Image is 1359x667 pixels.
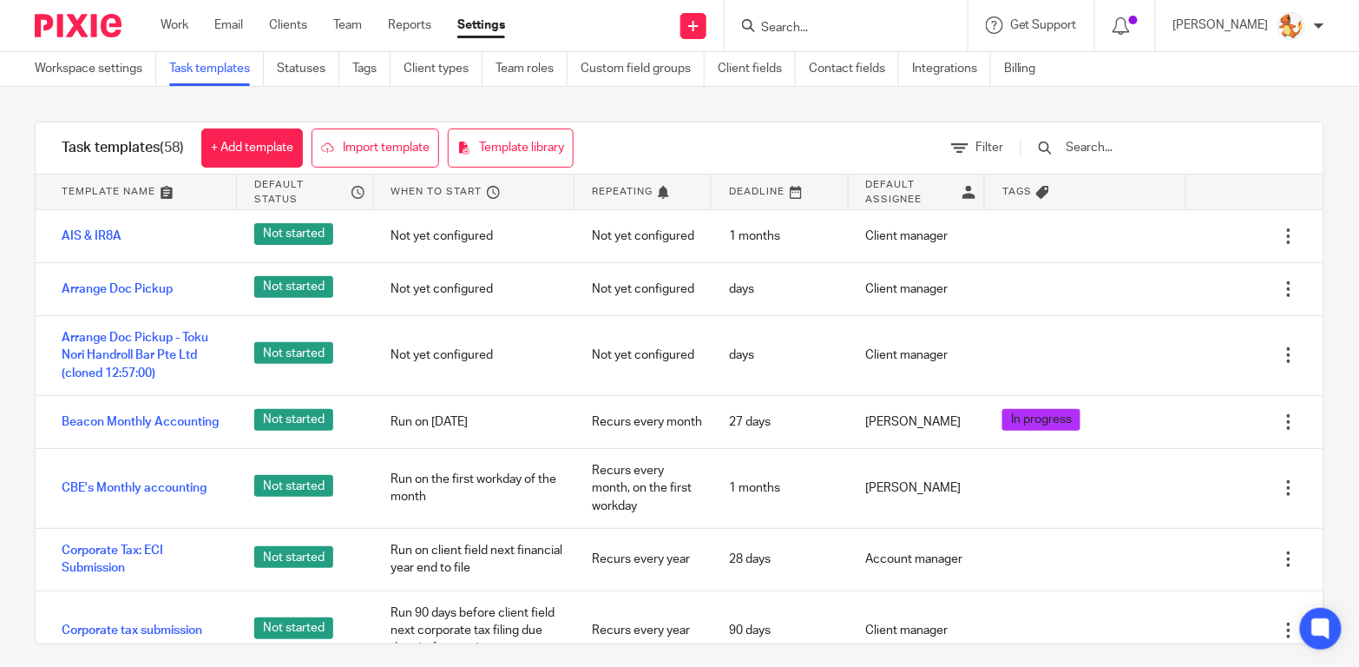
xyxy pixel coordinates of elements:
[62,542,220,578] a: Corporate Tax: ECI Submission
[574,215,712,258] div: Not yet configured
[62,413,219,431] a: Beacon Monthly Accounting
[374,215,575,258] div: Not yet configured
[269,17,307,34] a: Clients
[574,267,712,311] div: Not yet configured
[62,329,220,382] a: Arrange Doc Pickup - Toku Nori Handroll Bar Pte Ltd (cloned 12:57:00)
[574,333,712,377] div: Not yet configured
[849,333,986,377] div: Client manager
[759,21,916,36] input: Search
[312,129,439,168] a: Import template
[254,546,333,568] span: Not started
[712,538,849,581] div: 28 days
[254,223,333,245] span: Not started
[201,129,303,168] a: + Add template
[712,267,849,311] div: days
[62,139,184,157] h1: Task templates
[809,52,899,86] a: Contact fields
[975,142,1003,154] span: Filter
[1002,184,1032,199] span: Tags
[849,267,986,311] div: Client manager
[574,538,712,581] div: Recurs every year
[254,177,347,207] span: Default status
[457,17,505,34] a: Settings
[374,267,575,311] div: Not yet configured
[718,52,796,86] a: Client fields
[712,215,849,258] div: 1 months
[62,479,207,497] a: CBE's Monthly accounting
[712,400,849,444] div: 27 days
[35,14,121,37] img: Pixie
[1004,52,1049,86] a: Billing
[1277,12,1305,40] img: 278-2789894_pokemon-charmander-vector.png
[374,458,575,519] div: Run on the first workday of the month
[581,52,705,86] a: Custom field groups
[254,475,333,497] span: Not started
[388,17,431,34] a: Reports
[62,622,202,639] a: Corporate tax submission
[574,449,712,528] div: Recurs every month, on the first workday
[1011,411,1072,428] span: In progress
[277,52,339,86] a: Statuses
[333,17,362,34] a: Team
[496,52,568,86] a: Team roles
[849,400,986,444] div: [PERSON_NAME]
[161,17,188,34] a: Work
[169,52,264,86] a: Task templates
[1010,19,1077,31] span: Get Support
[62,184,155,199] span: Template name
[712,333,849,377] div: days
[912,52,991,86] a: Integrations
[352,52,391,86] a: Tags
[254,617,333,639] span: Not started
[729,184,785,199] span: Deadline
[35,52,156,86] a: Workspace settings
[1065,138,1267,157] input: Search...
[404,52,483,86] a: Client types
[448,129,574,168] a: Template library
[849,215,986,258] div: Client manager
[574,400,712,444] div: Recurs every month
[254,342,333,364] span: Not started
[62,228,121,245] a: AIS & IR8A
[712,466,849,510] div: 1 months
[712,609,849,652] div: 90 days
[1173,17,1269,34] p: [PERSON_NAME]
[849,538,986,581] div: Account manager
[391,184,483,199] span: When to start
[849,609,986,652] div: Client manager
[214,17,243,34] a: Email
[374,333,575,377] div: Not yet configured
[254,409,333,431] span: Not started
[374,400,575,444] div: Run on [DATE]
[866,177,959,207] span: Default assignee
[160,141,184,155] span: (58)
[574,609,712,652] div: Recurs every year
[254,276,333,298] span: Not started
[62,281,173,298] a: Arrange Doc Pickup
[592,184,653,199] span: Repeating
[849,466,986,510] div: [PERSON_NAME]
[374,529,575,591] div: Run on client field next financial year end to file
